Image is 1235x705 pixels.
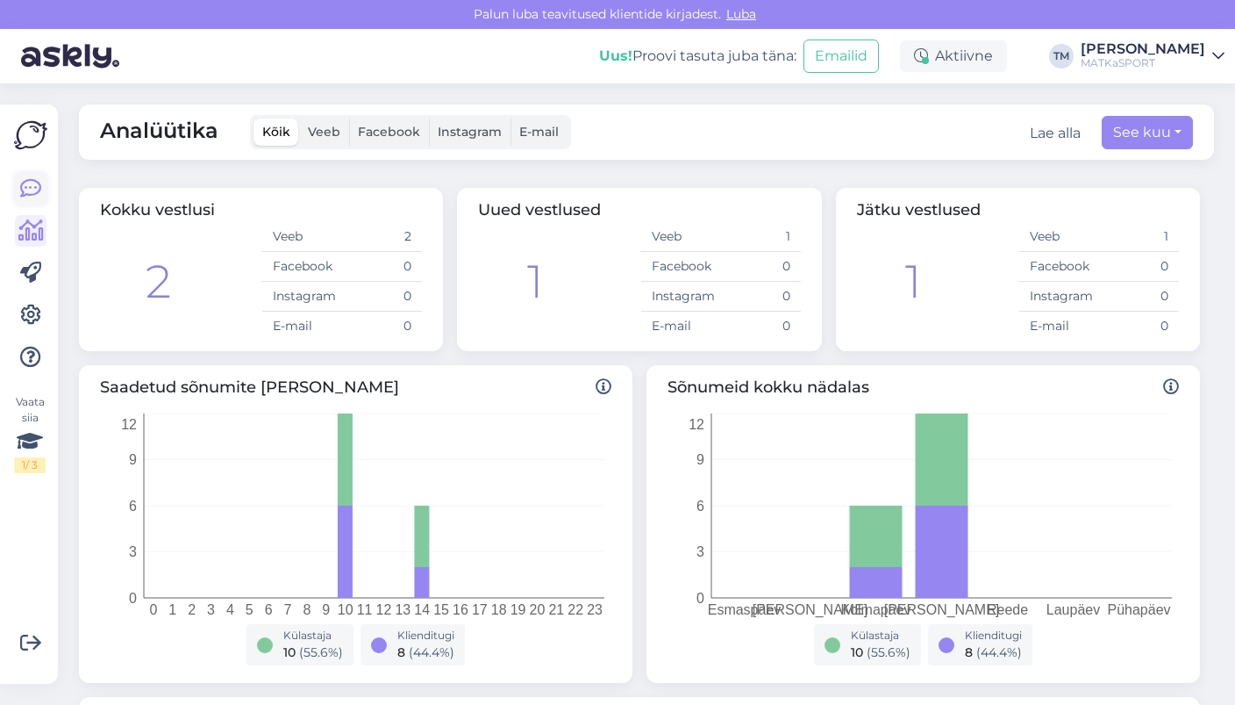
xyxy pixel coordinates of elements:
td: E-mail [262,312,342,342]
span: Sõnumeid kokku nädalas [667,376,1179,399]
td: Instagram [1019,282,1099,312]
button: See kuu [1102,116,1193,149]
tspan: 23 [587,602,603,617]
tspan: 6 [265,602,273,617]
tspan: 5 [246,602,253,617]
td: 0 [342,252,422,282]
span: 10 [283,644,296,660]
div: 1 [527,248,543,316]
tspan: 19 [510,602,526,617]
div: Vaata siia [14,394,46,473]
div: 1 / 3 [14,457,46,473]
tspan: 14 [414,602,430,617]
tspan: 12 [376,602,392,617]
tspan: Kolmapäev [840,602,910,617]
tspan: 9 [696,452,704,467]
span: E-mail [519,124,559,140]
td: Instagram [641,282,721,312]
tspan: 9 [322,602,330,617]
tspan: 20 [530,602,546,617]
tspan: 0 [149,602,157,617]
tspan: 17 [472,602,488,617]
td: 0 [342,282,422,312]
td: 0 [721,312,801,342]
div: Aktiivne [900,40,1007,72]
tspan: 21 [548,602,564,617]
td: 0 [1099,282,1179,312]
div: Külastaja [851,628,910,644]
tspan: 11 [357,602,373,617]
td: Veeb [641,222,721,252]
div: TM [1049,44,1074,68]
td: Veeb [262,222,342,252]
span: Facebook [358,124,420,140]
span: ( 44.4 %) [409,644,454,660]
tspan: 15 [433,602,449,617]
span: Jätku vestlused [857,200,981,219]
span: Instagram [438,124,502,140]
tspan: [PERSON_NAME] [884,602,1000,618]
tspan: Esmaspäev [708,602,782,617]
td: 0 [721,282,801,312]
div: Proovi tasuta juba täna: [599,46,796,67]
td: 0 [721,252,801,282]
img: Askly Logo [14,119,47,152]
tspan: 0 [696,591,704,606]
span: Luba [721,6,761,22]
div: Külastaja [283,628,343,644]
tspan: 12 [121,417,137,432]
tspan: 7 [284,602,292,617]
span: 8 [397,644,405,660]
div: Klienditugi [397,628,454,644]
button: Emailid [803,40,879,73]
td: Veeb [1019,222,1099,252]
tspan: 16 [453,602,468,617]
td: E-mail [641,312,721,342]
a: [PERSON_NAME]MATKaSPORT [1081,42,1224,70]
tspan: 6 [129,499,137,514]
td: Facebook [1019,252,1099,282]
button: Lae alla [1030,123,1081,144]
span: ( 55.6 %) [867,644,910,660]
span: Analüütika [100,115,218,149]
tspan: 4 [226,602,234,617]
tspan: 9 [129,452,137,467]
tspan: 0 [129,591,137,606]
span: Kõik [262,124,290,140]
tspan: 3 [207,602,215,617]
tspan: 13 [395,602,410,617]
tspan: Laupäev [1046,602,1100,617]
tspan: 22 [568,602,583,617]
tspan: Pühapäev [1107,602,1170,617]
div: MATKaSPORT [1081,56,1205,70]
span: Kokku vestlusi [100,200,215,219]
td: 2 [342,222,422,252]
span: Veeb [308,124,340,140]
div: 2 [146,248,171,316]
span: 10 [851,644,863,660]
tspan: 6 [696,499,704,514]
td: 0 [1099,312,1179,342]
b: Uus! [599,47,632,64]
tspan: Reede [987,602,1028,617]
span: 8 [965,644,973,660]
td: Instagram [262,282,342,312]
div: [PERSON_NAME] [1081,42,1205,56]
td: 0 [342,312,422,342]
tspan: 12 [689,417,704,432]
span: ( 55.6 %) [299,644,343,660]
td: Facebook [641,252,721,282]
tspan: [PERSON_NAME] [753,602,868,618]
tspan: 1 [168,602,176,617]
tspan: 3 [696,544,704,559]
span: ( 44.4 %) [976,644,1022,660]
tspan: 18 [491,602,507,617]
tspan: 3 [129,544,137,559]
tspan: 2 [188,602,196,617]
div: 1 [905,248,921,316]
td: 1 [721,222,801,252]
tspan: 8 [303,602,311,617]
td: 0 [1099,252,1179,282]
div: Klienditugi [965,628,1022,644]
